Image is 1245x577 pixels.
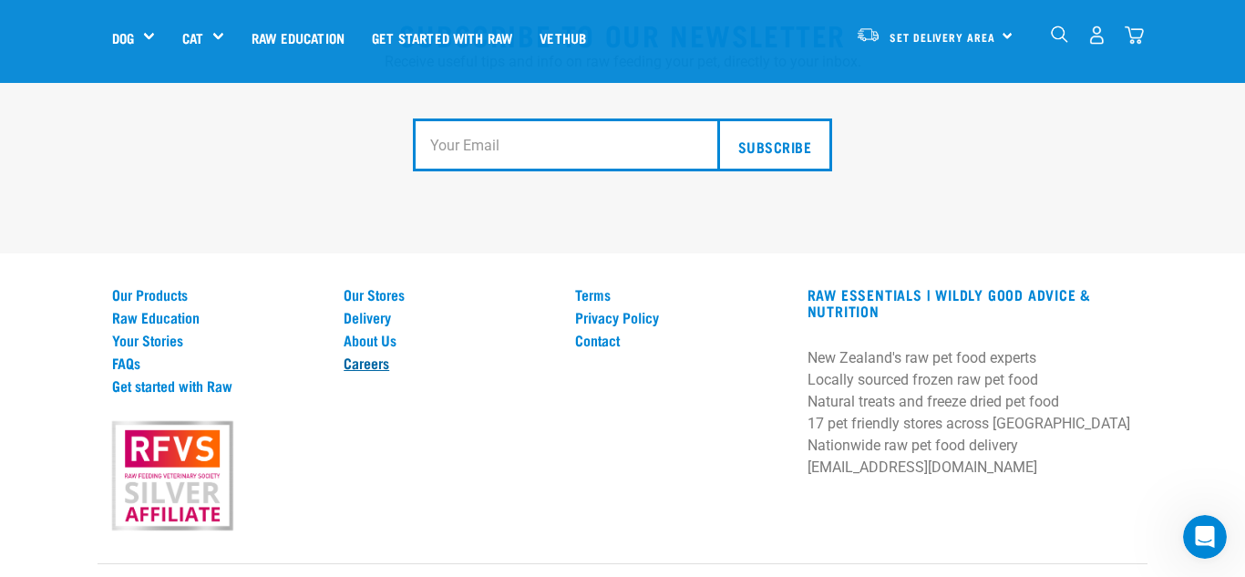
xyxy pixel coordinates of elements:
iframe: Intercom live chat [1183,515,1227,559]
img: rfvs.png [104,418,241,533]
span: Set Delivery Area [890,34,995,40]
input: Subscribe [717,118,832,171]
a: Get started with Raw [112,377,322,394]
img: van-moving.png [856,26,880,43]
a: About Us [344,332,553,348]
a: Our Stores [344,286,553,303]
a: Vethub [526,1,600,74]
p: New Zealand's raw pet food experts Locally sourced frozen raw pet food Natural treats and freeze ... [808,347,1133,479]
a: Delivery [344,309,553,325]
a: FAQs [112,355,322,371]
a: Dog [112,27,134,48]
a: Our Products [112,286,322,303]
a: Careers [344,355,553,371]
a: Contact [575,332,785,348]
a: Get started with Raw [358,1,526,74]
a: Raw Education [238,1,358,74]
a: Your Stories [112,332,322,348]
a: Privacy Policy [575,309,785,325]
img: home-icon@2x.png [1125,26,1144,45]
a: Raw Education [112,309,322,325]
input: Your Email [413,118,731,171]
a: Cat [182,27,203,48]
img: user.png [1087,26,1106,45]
a: Terms [575,286,785,303]
h3: RAW ESSENTIALS | Wildly Good Advice & Nutrition [808,286,1133,319]
img: home-icon-1@2x.png [1051,26,1068,43]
